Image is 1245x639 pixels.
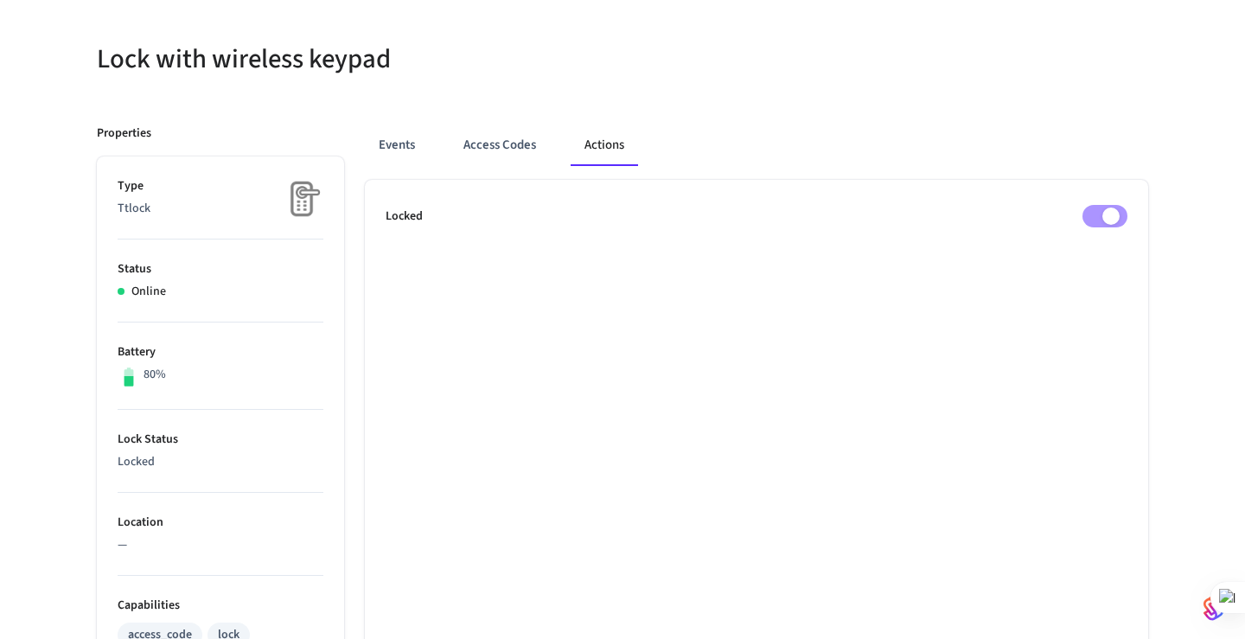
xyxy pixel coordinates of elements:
p: Capabilities [118,597,323,615]
img: Placeholder Lock Image [280,177,323,220]
p: Properties [97,125,151,143]
p: Status [118,260,323,278]
p: Type [118,177,323,195]
button: Events [365,125,429,166]
h5: Lock with wireless keypad [97,42,612,77]
div: ant example [365,125,1148,166]
p: Ttlock [118,200,323,218]
button: Access Codes [450,125,550,166]
p: Lock Status [118,431,323,449]
p: Locked [386,208,423,226]
p: Location [118,514,323,532]
p: Online [131,283,166,301]
p: Battery [118,343,323,361]
p: Locked [118,453,323,471]
button: Actions [571,125,638,166]
p: — [118,536,323,554]
p: 80% [144,366,166,384]
img: SeamLogoGradient.69752ec5.svg [1203,594,1224,622]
